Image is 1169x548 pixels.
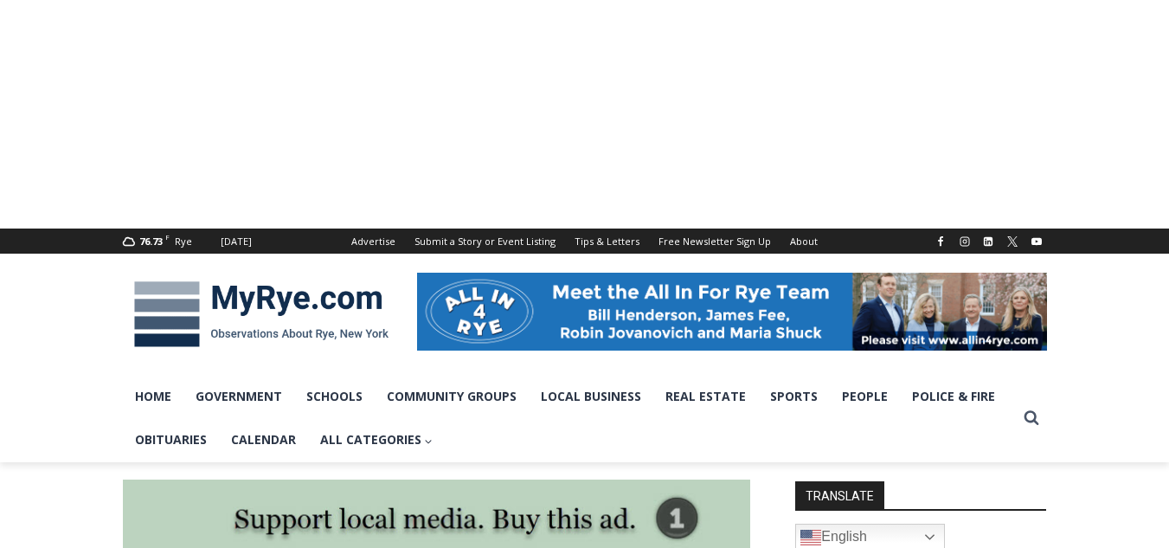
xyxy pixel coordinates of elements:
a: YouTube [1026,231,1047,252]
a: Police & Fire [900,375,1007,418]
button: View Search Form [1016,403,1047,434]
a: Home [123,375,183,418]
a: Sports [758,375,830,418]
a: Tips & Letters [565,229,649,254]
a: All Categories [308,418,446,461]
span: All Categories [320,430,434,449]
span: 76.73 [139,235,163,248]
strong: TRANSLATE [795,481,884,509]
a: Linkedin [978,231,999,252]
img: MyRye.com [123,269,400,359]
a: Local Business [529,375,653,418]
a: X [1002,231,1023,252]
img: All in for Rye [417,273,1047,351]
a: Community Groups [375,375,529,418]
a: People [830,375,900,418]
a: Calendar [219,418,308,461]
nav: Secondary Navigation [342,229,827,254]
a: About [780,229,827,254]
a: Real Estate [653,375,758,418]
a: Government [183,375,294,418]
nav: Primary Navigation [123,375,1016,462]
a: Submit a Story or Event Listing [405,229,565,254]
a: Free Newsletter Sign Up [649,229,780,254]
a: Schools [294,375,375,418]
div: Rye [175,234,192,249]
img: en [800,527,821,548]
div: [DATE] [221,234,252,249]
a: Advertise [342,229,405,254]
span: F [165,232,170,242]
a: Facebook [930,231,951,252]
a: Instagram [954,231,975,252]
a: Obituaries [123,418,219,461]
